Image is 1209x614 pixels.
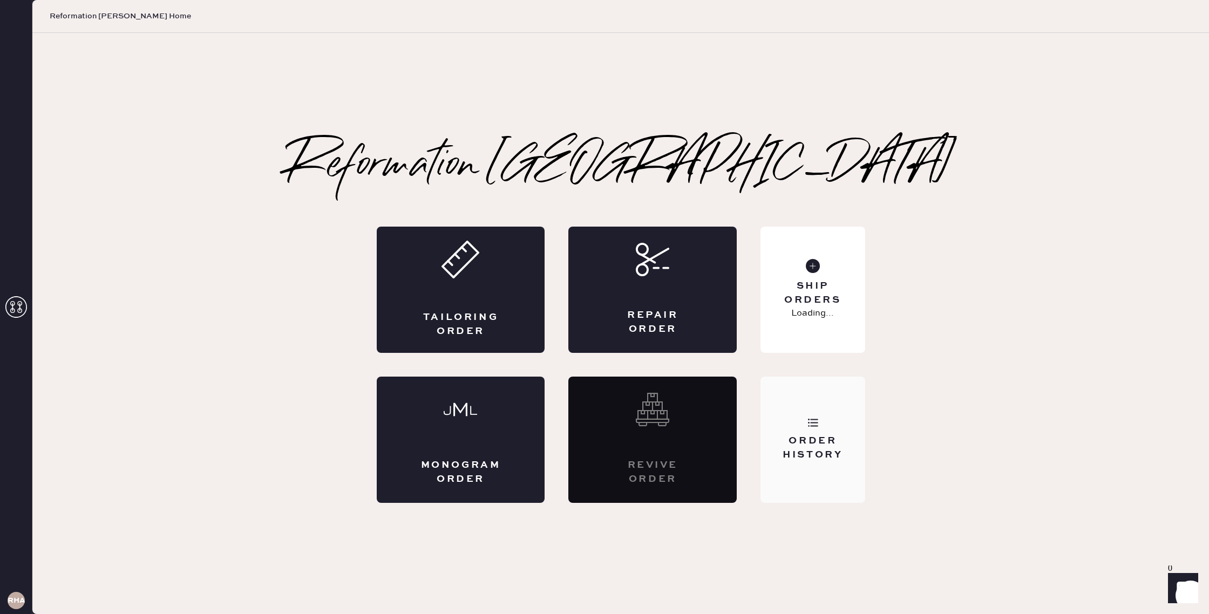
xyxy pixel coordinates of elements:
div: Ship Orders [769,279,856,306]
div: Repair Order [612,309,694,336]
iframe: Front Chat [1158,565,1204,612]
div: Monogram Order [420,459,502,486]
span: Reformation [PERSON_NAME] Home [50,11,191,22]
div: Order History [769,434,856,461]
h2: Reformation [GEOGRAPHIC_DATA] [287,145,955,188]
div: Revive order [612,459,694,486]
p: Loading... [791,307,834,320]
h3: RHA [8,597,25,604]
div: Interested? Contact us at care@hemster.co [568,377,737,503]
div: Tailoring Order [420,311,502,338]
